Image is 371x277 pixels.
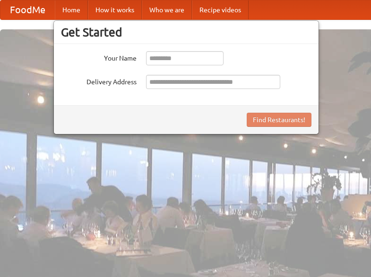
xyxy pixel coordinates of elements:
[247,113,311,127] button: Find Restaurants!
[0,0,55,19] a: FoodMe
[61,25,311,39] h3: Get Started
[88,0,142,19] a: How it works
[61,51,137,63] label: Your Name
[61,75,137,87] label: Delivery Address
[55,0,88,19] a: Home
[142,0,192,19] a: Who we are
[192,0,249,19] a: Recipe videos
